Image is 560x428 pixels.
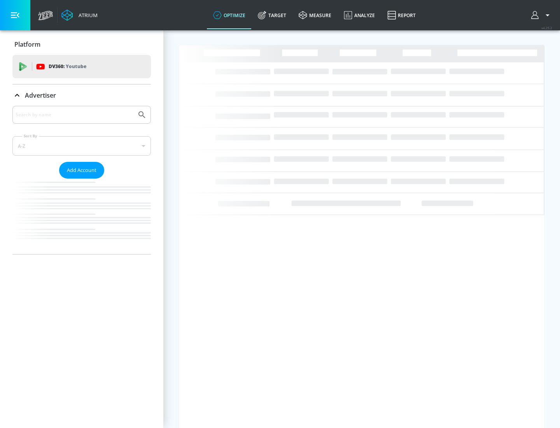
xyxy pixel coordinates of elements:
label: Sort By [22,133,39,139]
a: optimize [207,1,252,29]
div: Advertiser [12,84,151,106]
a: Atrium [61,9,98,21]
div: Platform [12,33,151,55]
p: Advertiser [25,91,56,100]
div: Atrium [75,12,98,19]
a: measure [292,1,338,29]
span: Add Account [67,166,96,175]
a: Target [252,1,292,29]
div: Advertiser [12,106,151,254]
div: A-Z [12,136,151,156]
p: Platform [14,40,40,49]
span: v 4.25.2 [541,26,552,30]
nav: list of Advertiser [12,179,151,254]
p: Youtube [66,62,86,70]
a: Analyze [338,1,381,29]
a: Report [381,1,422,29]
input: Search by name [16,110,133,120]
p: DV360: [49,62,86,71]
div: DV360: Youtube [12,55,151,78]
button: Add Account [59,162,104,179]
